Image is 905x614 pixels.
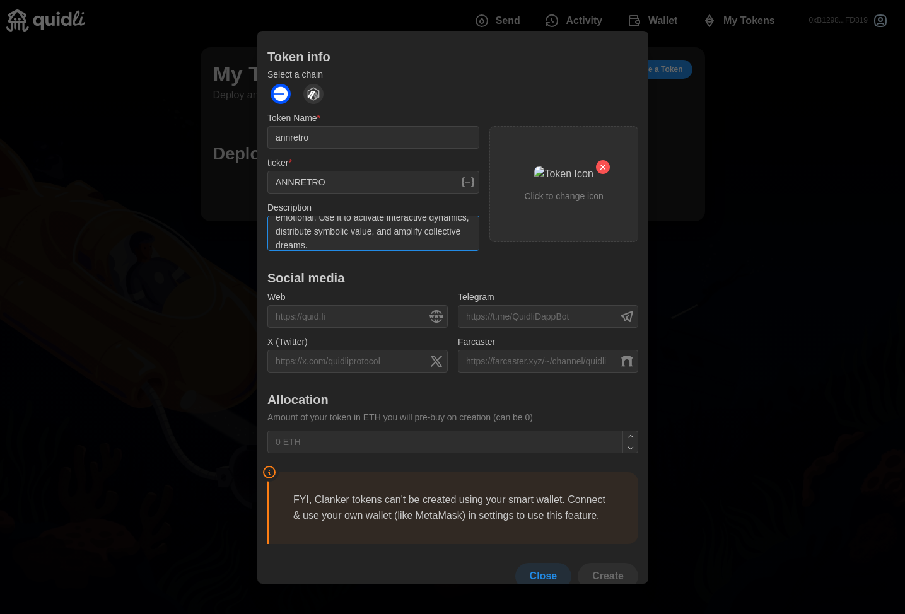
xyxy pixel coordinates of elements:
p: Select a chain [267,68,638,81]
h1: Token info [267,49,638,65]
label: Description [267,201,312,215]
input: https://quid.li [267,305,448,328]
label: Telegram [458,291,494,304]
button: Arbitrum [300,81,327,107]
input: https://x.com/quidliprotocol [267,349,448,372]
button: Close [515,563,571,589]
img: Base [271,84,291,104]
button: Base [267,81,294,107]
label: Token Name [267,112,320,125]
input: 0 ETH [267,431,638,453]
label: Farcaster [458,335,495,349]
h1: Social media [267,270,638,286]
input: Token ticker [267,171,479,194]
img: Arbitrum [303,84,324,104]
input: https://farcaster.xyz/~/channel/quidli [458,349,638,372]
h1: Allocation [267,391,638,407]
label: ticker [267,156,292,170]
p: FYI, Clanker tokens can't be created using your smart wallet. Connect & use your own wallet (like... [293,492,614,524]
p: Amount of your token in ETH you will pre-buy on creation (can be 0) [267,410,638,424]
label: X (Twitter) [267,335,308,349]
input: https://t.me/QuidliDappBot [458,305,638,328]
label: Web [267,291,286,304]
textarea: A digital tribute to retrofuturistic aesthetics and Mexican mythology, ANNRETRO is more than a to... [267,215,479,250]
input: Token name [267,126,479,149]
span: Close [529,564,557,589]
button: Create [578,563,638,589]
span: Create [592,564,624,589]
